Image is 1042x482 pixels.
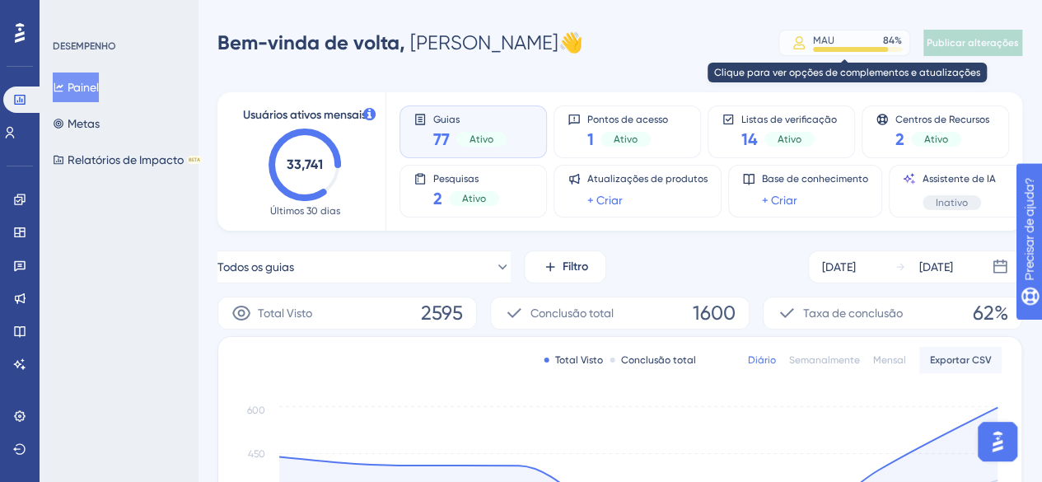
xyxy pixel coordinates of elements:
[789,354,860,366] font: Semanalmente
[555,354,603,366] font: Total Visto
[68,153,184,166] font: Relatórios de Impacto
[243,108,367,122] font: Usuários ativos mensais
[927,37,1019,49] font: Publicar alterações
[524,250,606,283] button: Filtro
[421,302,463,325] font: 2595
[895,114,989,125] font: Centros de Recursos
[470,133,493,145] font: Ativo
[973,302,1008,325] font: 62%
[919,347,1002,373] button: Exportar CSV
[923,173,996,185] font: Assistente de IA
[936,197,968,208] font: Inativo
[248,448,265,460] tspan: 450
[748,354,776,366] font: Diário
[433,114,460,125] font: Guias
[587,129,594,149] font: 1
[919,260,953,274] font: [DATE]
[741,129,758,149] font: 14
[217,30,405,54] font: Bem-vinda de volta,
[813,35,834,46] font: MAU
[587,114,668,125] font: Pontos de acesso
[883,35,895,46] font: 84
[693,302,736,325] font: 1600
[462,193,486,204] font: Ativo
[433,173,479,185] font: Pesquisas
[287,157,323,172] text: 33,741
[53,73,99,102] button: Painel
[873,354,906,366] font: Mensal
[247,405,265,416] tspan: 600
[410,31,558,54] font: [PERSON_NAME]
[621,354,696,366] font: Conclusão total
[433,129,450,149] font: 77
[587,173,708,185] font: Atualizações de produtos
[614,133,638,145] font: Ativo
[433,189,442,208] font: 2
[930,354,992,366] font: Exportar CSV
[558,31,583,54] font: 👋
[39,7,142,20] font: Precisar de ajuda?
[923,30,1022,56] button: Publicar alterações
[973,417,1022,466] iframe: Iniciador do Assistente de IA do UserGuiding
[530,307,614,320] font: Conclusão total
[895,129,904,149] font: 2
[822,260,856,274] font: [DATE]
[587,194,623,207] font: + Criar
[762,194,797,207] font: + Criar
[53,145,202,175] button: Relatórios de ImpactoBETA
[778,133,801,145] font: Ativo
[68,117,100,130] font: Metas
[258,307,312,320] font: Total Visto
[68,81,99,94] font: Painel
[270,205,340,217] font: Últimos 30 dias
[217,250,511,283] button: Todos os guias
[563,260,588,274] font: Filtro
[762,173,868,185] font: Base de conhecimento
[741,114,837,125] font: Listas de verificação
[189,157,200,162] font: BETA
[924,133,948,145] font: Ativo
[217,260,294,274] font: Todos os guias
[53,40,116,52] font: DESEMPENHO
[53,109,100,138] button: Metas
[895,35,902,46] font: %
[803,307,903,320] font: Taxa de conclusão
